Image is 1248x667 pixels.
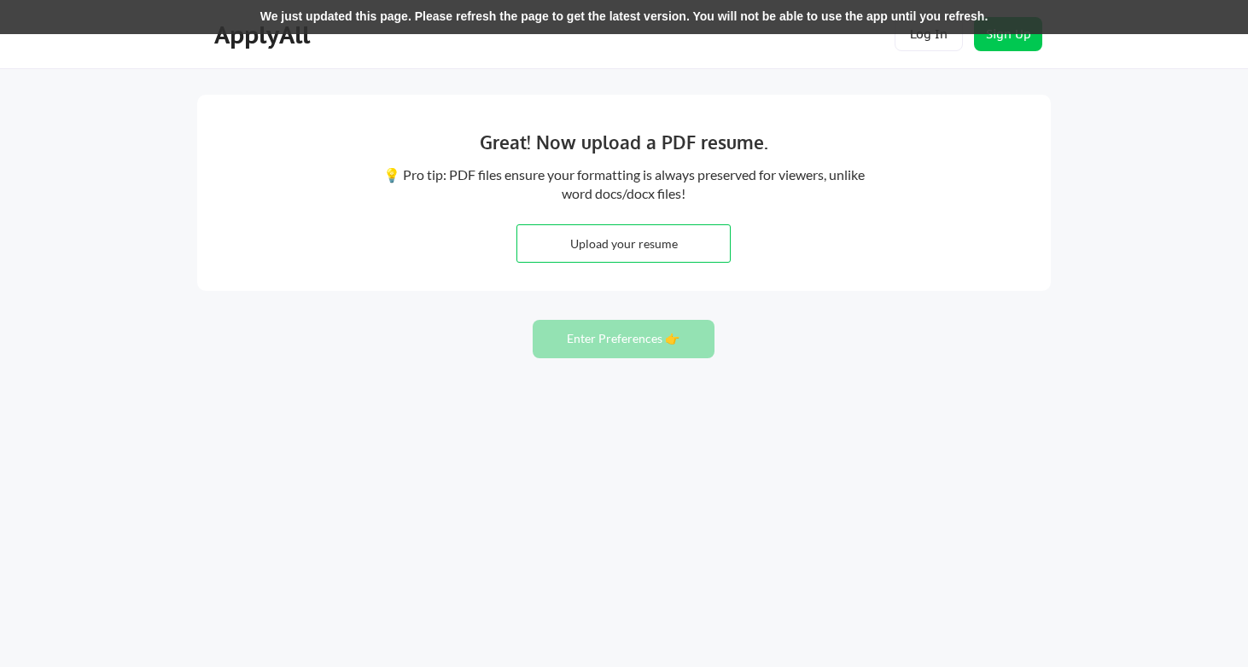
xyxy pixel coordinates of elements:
div: ApplyAll [214,20,315,49]
button: Enter Preferences 👉 [533,320,714,358]
button: Sign Up [974,17,1042,51]
div: Great! Now upload a PDF resume. [364,129,884,156]
div: 💡 Pro tip: PDF files ensure your formatting is always preserved for viewers, unlike word docs/doc... [381,165,866,204]
button: Log In [895,17,963,51]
